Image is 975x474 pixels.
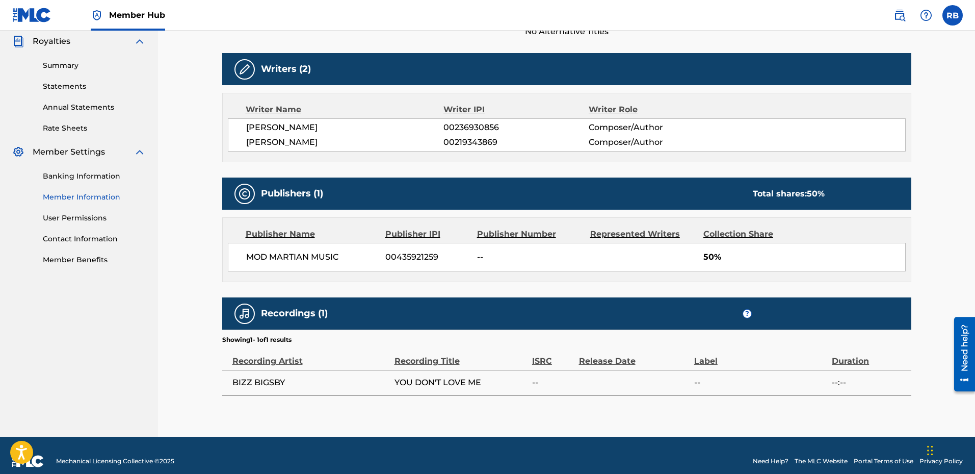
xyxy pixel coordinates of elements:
[222,26,911,38] span: No Alternative Titles
[109,9,165,21] span: Member Hub
[12,146,24,158] img: Member Settings
[43,213,146,223] a: User Permissions
[232,344,389,367] div: Recording Artist
[916,5,936,26] div: Help
[477,228,583,240] div: Publisher Number
[927,435,933,466] div: Drag
[222,335,292,344] p: Showing 1 - 1 of 1 results
[43,60,146,71] a: Summary
[91,9,103,21] img: Top Rightsholder
[694,344,827,367] div: Label
[261,63,311,75] h5: Writers (2)
[239,63,251,76] img: Writers
[807,189,825,198] span: 50 %
[443,121,588,134] span: 00236930856
[232,377,389,389] span: BIZZ BIGSBY
[134,146,146,158] img: expand
[239,308,251,320] img: Recordings
[43,81,146,92] a: Statements
[134,35,146,47] img: expand
[920,9,932,21] img: help
[43,255,146,265] a: Member Benefits
[854,457,913,466] a: Portal Terms of Use
[394,377,527,389] span: YOU DON'T LOVE ME
[239,188,251,200] img: Publishers
[43,192,146,203] a: Member Information
[43,102,146,113] a: Annual Statements
[394,344,527,367] div: Recording Title
[694,377,827,389] span: --
[703,228,802,240] div: Collection Share
[12,35,24,47] img: Royalties
[946,313,975,395] iframe: Resource Center
[743,310,751,318] span: ?
[919,457,963,466] a: Privacy Policy
[56,457,174,466] span: Mechanical Licensing Collective © 2025
[477,251,583,263] span: --
[703,251,905,263] span: 50%
[443,136,588,148] span: 00219343869
[589,104,721,116] div: Writer Role
[261,308,328,319] h5: Recordings (1)
[753,457,788,466] a: Need Help?
[33,35,70,47] span: Royalties
[246,228,378,240] div: Publisher Name
[795,457,848,466] a: The MLC Website
[832,377,906,389] span: --:--
[246,251,378,263] span: MOD MARTIAN MUSIC
[246,121,444,134] span: [PERSON_NAME]
[590,228,696,240] div: Represented Writers
[33,146,105,158] span: Member Settings
[246,104,444,116] div: Writer Name
[893,9,906,21] img: search
[579,344,689,367] div: Release Date
[385,251,469,263] span: 00435921259
[43,123,146,134] a: Rate Sheets
[385,228,469,240] div: Publisher IPI
[246,136,444,148] span: [PERSON_NAME]
[532,344,574,367] div: ISRC
[589,136,721,148] span: Composer/Author
[261,188,323,199] h5: Publishers (1)
[924,425,975,474] iframe: Chat Widget
[753,188,825,200] div: Total shares:
[589,121,721,134] span: Composer/Author
[443,104,589,116] div: Writer IPI
[832,344,906,367] div: Duration
[43,234,146,244] a: Contact Information
[889,5,910,26] a: Public Search
[43,171,146,182] a: Banking Information
[532,377,574,389] span: --
[12,8,51,22] img: MLC Logo
[942,5,963,26] div: User Menu
[12,455,44,467] img: logo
